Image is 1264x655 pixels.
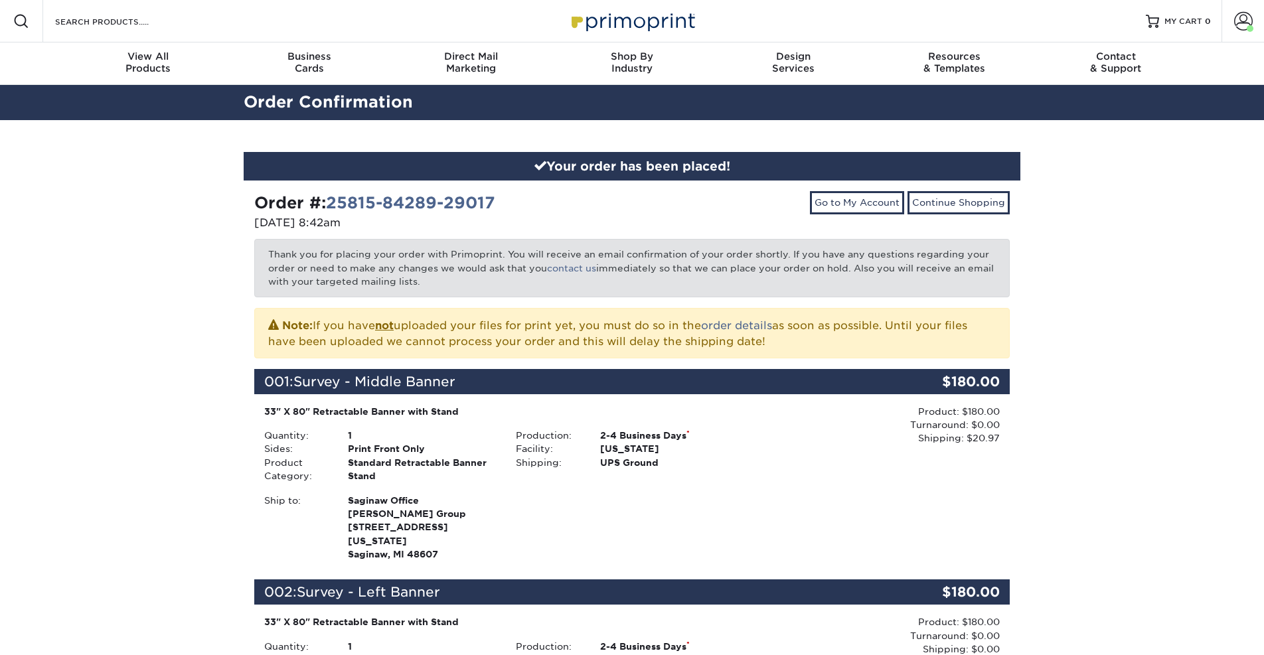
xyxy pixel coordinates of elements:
strong: Saginaw, MI 48607 [348,494,496,560]
div: [US_STATE] [590,442,758,455]
div: Product Category: [254,456,338,483]
p: Thank you for placing your order with Primoprint. You will receive an email confirmation of your ... [254,239,1010,297]
div: Your order has been placed! [244,152,1020,181]
a: order details [701,319,772,332]
span: 0 [1205,17,1211,26]
div: Product: $180.00 Turnaround: $0.00 Shipping: $20.97 [758,405,1000,445]
span: Resources [874,50,1035,62]
b: not [375,319,394,332]
div: Standard Retractable Banner Stand [338,456,506,483]
span: [PERSON_NAME] Group [348,507,496,520]
a: Continue Shopping [908,191,1010,214]
span: Shop By [552,50,713,62]
div: Production: [506,429,590,442]
div: 2-4 Business Days [590,640,758,653]
span: Survey - Left Banner [297,584,440,600]
a: DesignServices [712,42,874,85]
div: 2-4 Business Days [590,429,758,442]
span: Contact [1035,50,1196,62]
input: SEARCH PRODUCTS..... [54,13,183,29]
strong: Order #: [254,193,495,212]
div: Cards [229,50,390,74]
a: contact us [547,263,596,273]
p: [DATE] 8:42am [254,215,622,231]
div: UPS Ground [590,456,758,469]
span: Direct Mail [390,50,552,62]
a: Resources& Templates [874,42,1035,85]
div: $180.00 [884,579,1010,605]
span: [STREET_ADDRESS][US_STATE] [348,520,496,547]
a: Shop ByIndustry [552,42,713,85]
div: Sides: [254,442,338,455]
div: Facility: [506,442,590,455]
div: Ship to: [254,494,338,561]
a: Go to My Account [810,191,904,214]
a: BusinessCards [229,42,390,85]
p: If you have uploaded your files for print yet, you must do so in the as soon as possible. Until y... [268,317,996,350]
div: Quantity: [254,429,338,442]
span: Saginaw Office [348,494,496,507]
div: Industry [552,50,713,74]
span: Survey - Middle Banner [293,374,455,390]
div: Products [68,50,229,74]
span: MY CART [1164,16,1202,27]
div: Marketing [390,50,552,74]
div: Services [712,50,874,74]
img: Primoprint [566,7,698,35]
div: 33" X 80" Retractable Banner with Stand [264,405,748,418]
div: 001: [254,369,884,394]
span: Design [712,50,874,62]
div: $180.00 [884,369,1010,394]
div: 1 [338,429,506,442]
a: 25815-84289-29017 [326,193,495,212]
div: Print Front Only [338,442,506,455]
a: View AllProducts [68,42,229,85]
div: 33" X 80" Retractable Banner with Stand [264,615,748,628]
div: 002: [254,579,884,605]
strong: Note: [282,319,313,332]
div: & Templates [874,50,1035,74]
div: 1 [338,640,506,653]
div: Quantity: [254,640,338,653]
span: Business [229,50,390,62]
div: & Support [1035,50,1196,74]
a: Direct MailMarketing [390,42,552,85]
h2: Order Confirmation [234,90,1030,115]
a: Contact& Support [1035,42,1196,85]
div: Production: [506,640,590,653]
div: Shipping: [506,456,590,469]
span: View All [68,50,229,62]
